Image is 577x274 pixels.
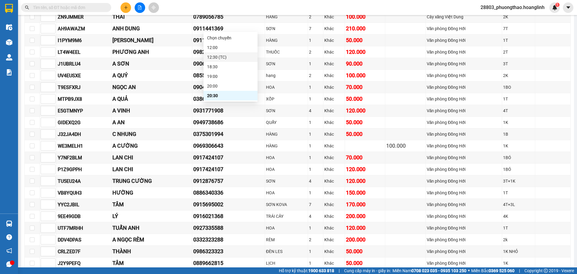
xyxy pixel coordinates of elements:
[346,106,384,115] div: 120.000
[309,37,322,44] div: 1
[192,234,265,246] td: 0332323288
[426,211,502,222] td: Văn phòng Đồng Hới
[112,142,191,150] div: A CƯỜNG
[111,199,192,211] td: TÂM
[193,71,264,80] div: 0855463689
[58,154,110,162] div: Y7NF2BLM
[309,143,322,149] div: 1
[503,178,534,184] div: 3T+1K
[192,199,265,211] td: 0915695002
[426,234,502,246] td: Văn phòng Đồng Hới
[58,131,110,138] div: J32JA4DH
[266,49,307,55] div: THUỐC
[503,201,534,208] div: 4T+3L
[138,5,142,10] span: file-add
[192,117,265,128] td: 0949738686
[193,224,264,232] div: 0927335588
[476,4,549,11] span: 28803_phuongthao.hoanglinh
[192,105,265,117] td: 0931771908
[346,83,384,91] div: 70.000
[426,175,502,187] td: Văn phòng Đồng Hới
[193,13,264,21] div: 0789056785
[6,220,12,227] img: warehouse-icon
[386,142,424,150] div: 100.000
[58,142,110,150] div: WE3MELH1
[503,236,534,243] div: 2k
[192,211,265,222] td: 0916021368
[57,211,111,222] td: 9EE49GDB
[266,166,307,173] div: HOA
[324,166,344,173] div: Khác
[266,14,307,20] div: HÀNG
[426,70,502,82] td: Văn phòng Đồng Hới
[324,131,344,137] div: Khác
[566,5,571,10] span: caret-down
[427,14,501,20] div: Cây xăng Việt Dung
[58,72,110,79] div: UV4EUSXE
[193,130,264,138] div: 0375301994
[427,60,501,67] div: Văn phòng Đồng Hới
[192,11,265,23] td: 0789056785
[111,128,192,140] td: C NHUNG
[111,187,192,199] td: HƯỜNG
[266,25,307,32] div: SƠN
[266,84,307,91] div: HOA
[426,35,502,46] td: Văn phòng Đồng Hới
[324,225,344,231] div: Khác
[193,118,264,127] div: 0949738686
[57,117,111,128] td: GIDEXQ2G
[309,236,322,243] div: 2
[427,248,501,255] div: Văn phòng Đồng Hới
[112,247,191,256] div: THÀNH
[57,93,111,105] td: MTPB9JX8
[6,54,12,60] img: warehouse-icon
[503,143,534,149] div: 1K
[309,178,322,184] div: 4
[192,58,265,70] td: 0906885217
[58,248,110,255] div: CRLZED7F
[111,58,192,70] td: A SƠN
[112,36,191,45] div: [PERSON_NAME]
[324,37,344,44] div: Khác
[193,95,264,103] div: 0386003589
[266,189,307,196] div: HOA
[555,3,560,7] sup: 1
[58,213,110,220] div: 9EE49GDB
[6,234,12,240] span: question-circle
[58,107,110,115] div: E5GTMNYP
[266,119,307,126] div: QUẨY
[111,117,192,128] td: A AN
[324,96,344,102] div: Khác
[563,2,573,13] button: caret-down
[57,187,111,199] td: VB8YQUH3
[148,2,159,13] button: aim
[427,189,501,196] div: Văn phòng Đồng Hới
[503,96,534,102] div: 1T
[346,212,384,220] div: 200.000
[6,248,12,254] span: notification
[57,58,111,70] td: J1UBRLU4
[266,178,307,184] div: SƠN
[57,46,111,58] td: LT4W4EEL
[58,60,110,68] div: J1UBRLU4
[192,257,265,269] td: 0889662815
[427,178,501,184] div: Văn phòng Đồng Hới
[112,95,191,103] div: A QUẢ
[503,60,534,67] div: 3T
[266,131,307,137] div: HÀNG
[112,71,191,80] div: A QUÝ
[503,107,534,114] div: 4T
[111,93,192,105] td: A QUẢ
[426,23,502,35] td: Văn phòng Đồng Hới
[112,236,191,244] div: A NGỌC RÈM
[193,48,264,56] div: 0982132396
[111,257,192,269] td: TÂM
[346,118,384,127] div: 50.000
[192,164,265,175] td: 0917424107
[58,224,110,232] div: UTF7MRHH
[346,36,384,45] div: 50.000
[111,175,192,187] td: TRUNG CƯỜNG
[324,60,344,67] div: Khác
[346,247,384,256] div: 50.000
[192,23,265,35] td: 0911441369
